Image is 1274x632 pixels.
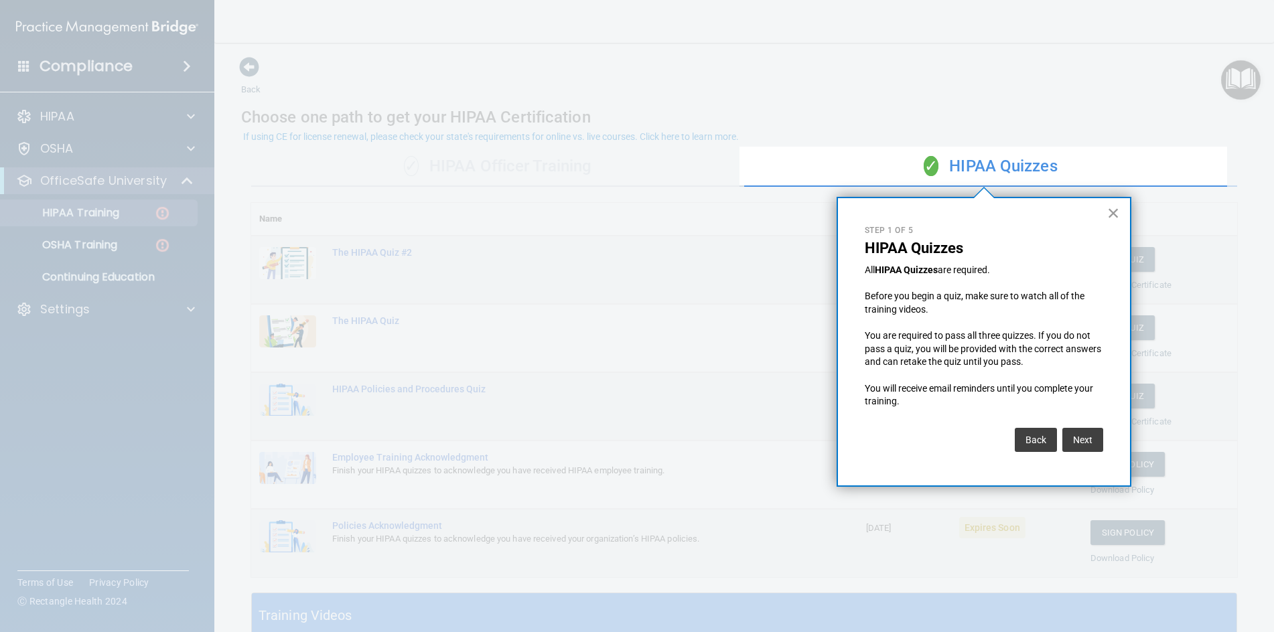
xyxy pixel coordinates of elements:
span: ✓ [924,156,938,176]
span: All [865,264,875,275]
p: Before you begin a quiz, make sure to watch all of the training videos. [865,290,1103,316]
div: HIPAA Quizzes [744,147,1237,187]
p: You will receive email reminders until you complete your training. [865,382,1103,408]
p: Step 1 of 5 [865,225,1103,236]
iframe: Drift Widget Chat Controller [1042,537,1258,590]
strong: HIPAA Quizzes [875,264,938,275]
button: Next [1062,428,1103,452]
p: HIPAA Quizzes [865,240,1103,257]
button: Close [1107,202,1120,224]
p: You are required to pass all three quizzes. If you do not pass a quiz, you will be provided with ... [865,329,1103,369]
span: are required. [938,264,990,275]
button: Back [1015,428,1057,452]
